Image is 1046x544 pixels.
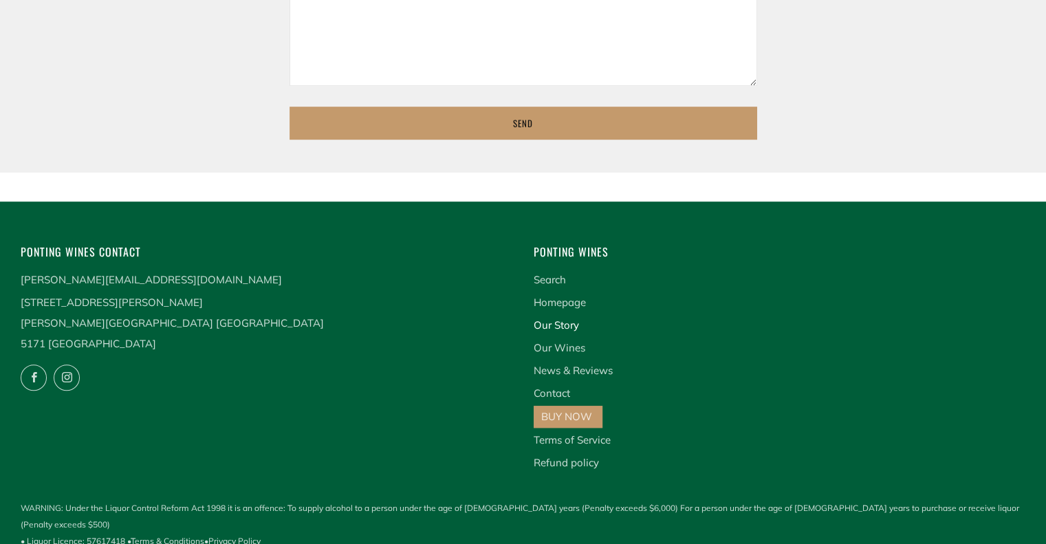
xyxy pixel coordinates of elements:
a: Contact [534,387,570,400]
a: Search [534,273,566,286]
a: Our Story [534,318,579,331]
a: Our Wines [534,341,585,354]
a: Terms of Service [534,433,611,446]
h4: Ponting Wines [534,243,1026,261]
a: Refund policy [534,456,599,469]
span: WARNING: Under the Liquor Control Reform Act 1998 it is an offence: To supply alcohol to a person... [21,500,1025,533]
a: News & Reviews [534,364,613,377]
h4: Ponting Wines Contact [21,243,513,261]
a: BUY NOW [541,410,592,423]
a: [PERSON_NAME][EMAIL_ADDRESS][DOMAIN_NAME] [21,273,282,286]
a: Homepage [534,296,586,309]
input: Send [290,107,757,140]
p: [STREET_ADDRESS][PERSON_NAME] [PERSON_NAME][GEOGRAPHIC_DATA] [GEOGRAPHIC_DATA] 5171 [GEOGRAPHIC_D... [21,292,513,354]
